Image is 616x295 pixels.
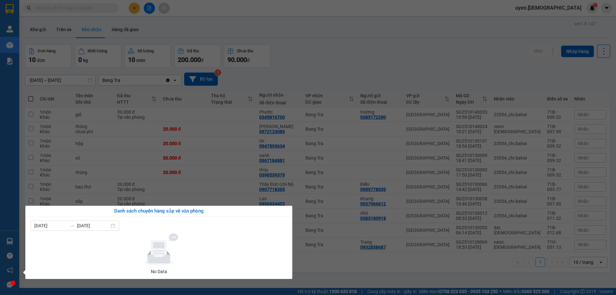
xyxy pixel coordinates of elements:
[34,222,67,229] input: Từ ngày
[69,223,74,228] span: swap-right
[33,268,285,275] div: No Data
[69,223,74,228] span: to
[30,207,287,215] div: Danh sách chuyến hàng sắp về văn phòng
[77,222,109,229] input: Đến ngày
